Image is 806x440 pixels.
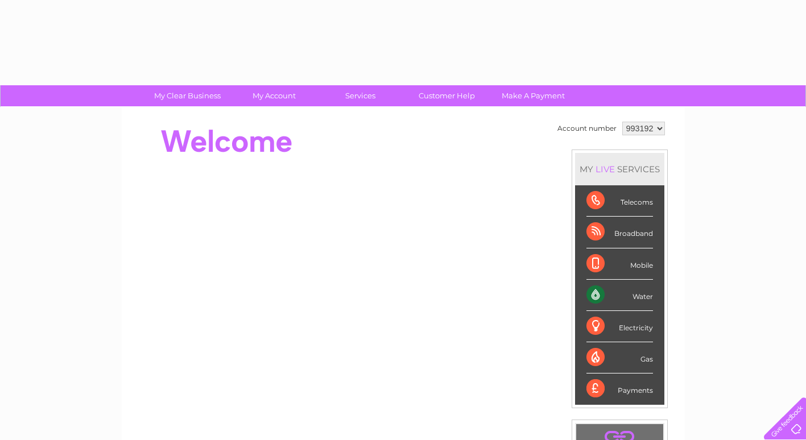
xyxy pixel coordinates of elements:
[586,311,653,342] div: Electricity
[575,153,664,185] div: MY SERVICES
[400,85,494,106] a: Customer Help
[140,85,234,106] a: My Clear Business
[586,217,653,248] div: Broadband
[586,248,653,280] div: Mobile
[593,164,617,175] div: LIVE
[313,85,407,106] a: Services
[586,342,653,373] div: Gas
[486,85,580,106] a: Make A Payment
[586,373,653,404] div: Payments
[227,85,321,106] a: My Account
[586,280,653,311] div: Water
[586,185,653,217] div: Telecoms
[555,119,619,138] td: Account number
